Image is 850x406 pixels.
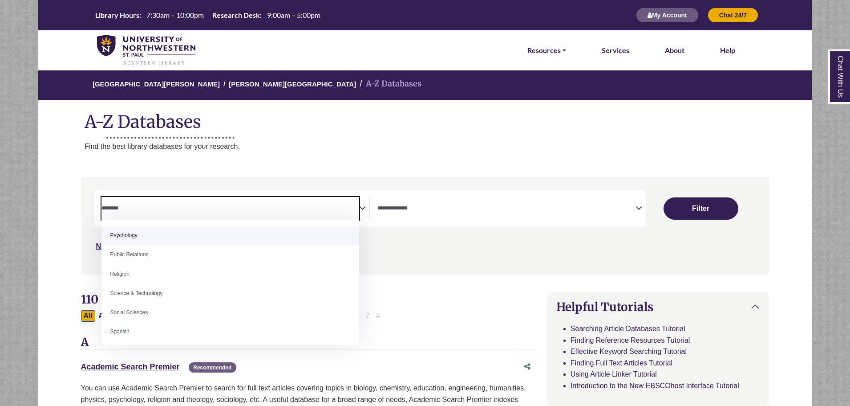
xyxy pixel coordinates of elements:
button: Helpful Tutorials [547,293,769,321]
a: Resources [527,45,566,56]
button: Filter Results A [96,310,106,322]
th: Library Hours: [92,10,142,20]
li: Social Sciences [101,303,359,322]
span: 110 Databases [81,292,159,307]
a: Services [602,45,629,56]
table: Hours Today [92,10,324,19]
a: Finding Reference Resources Tutorial [571,336,690,344]
a: Chat 24/7 [708,11,758,19]
a: Effective Keyword Searching Tutorial [571,348,687,355]
button: Submit for Search Results [664,197,738,220]
li: Psychology [101,226,359,245]
textarea: Search [101,205,360,213]
h1: A-Z Databases [38,105,812,132]
button: All [81,310,95,322]
li: A-Z Databases [356,78,421,90]
a: Not sure where to start? Check our Recommended Databases. [96,242,308,250]
a: Finding Full Text Articles Tutorial [571,359,672,367]
span: 7:30am – 10:00pm [146,11,204,19]
p: Find the best library databases for your research. [85,141,812,152]
li: Spanish [101,322,359,341]
button: Chat 24/7 [708,8,758,23]
button: Share this database [518,358,536,375]
a: Introduction to the New EBSCOhost Interface Tutorial [571,382,739,390]
a: [PERSON_NAME][GEOGRAPHIC_DATA] [229,79,356,88]
a: Using Article Linker Tutorial [571,370,657,378]
a: Searching Article Databases Tutorial [571,325,685,332]
li: Public Relations [101,245,359,264]
a: My Account [636,11,699,19]
span: 9:00am – 5:00pm [267,11,320,19]
nav: breadcrumb [38,70,812,100]
h3: A [81,336,536,349]
img: library_home [97,35,195,66]
nav: Search filters [81,177,769,274]
div: Alpha-list to filter by first letter of database name [81,312,384,319]
li: Religion [101,265,359,284]
li: Science & Technology [101,284,359,303]
textarea: Search [377,205,635,213]
a: [GEOGRAPHIC_DATA][PERSON_NAME] [93,79,220,88]
span: Recommended [189,362,236,373]
a: Academic Search Premier [81,362,180,371]
button: My Account [636,8,699,23]
a: Help [720,45,735,56]
th: Research Desk: [209,10,262,20]
a: About [665,45,684,56]
a: Hours Today [92,10,324,21]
